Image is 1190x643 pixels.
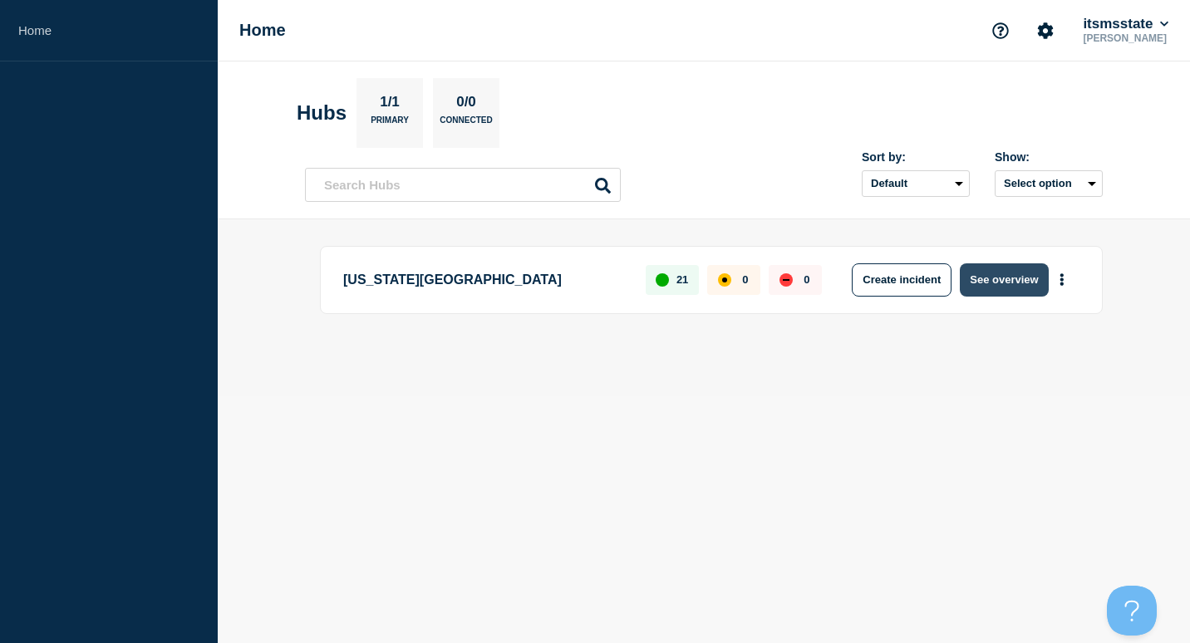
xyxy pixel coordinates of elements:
[374,94,406,115] p: 1/1
[371,115,409,133] p: Primary
[676,273,688,286] p: 21
[960,263,1048,297] button: See overview
[1028,13,1063,48] button: Account settings
[440,115,492,133] p: Connected
[297,101,347,125] h2: Hubs
[450,94,483,115] p: 0/0
[862,150,970,164] div: Sort by:
[852,263,952,297] button: Create incident
[983,13,1018,48] button: Support
[656,273,669,287] div: up
[1107,586,1157,636] iframe: Help Scout Beacon - Open
[779,273,793,287] div: down
[995,170,1103,197] button: Select option
[862,170,970,197] select: Sort by
[1079,32,1172,44] p: [PERSON_NAME]
[343,263,627,297] p: [US_STATE][GEOGRAPHIC_DATA]
[742,273,748,286] p: 0
[1079,16,1172,32] button: itsmsstate
[1051,264,1073,295] button: More actions
[305,168,621,202] input: Search Hubs
[995,150,1103,164] div: Show:
[718,273,731,287] div: affected
[239,21,286,40] h1: Home
[804,273,809,286] p: 0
